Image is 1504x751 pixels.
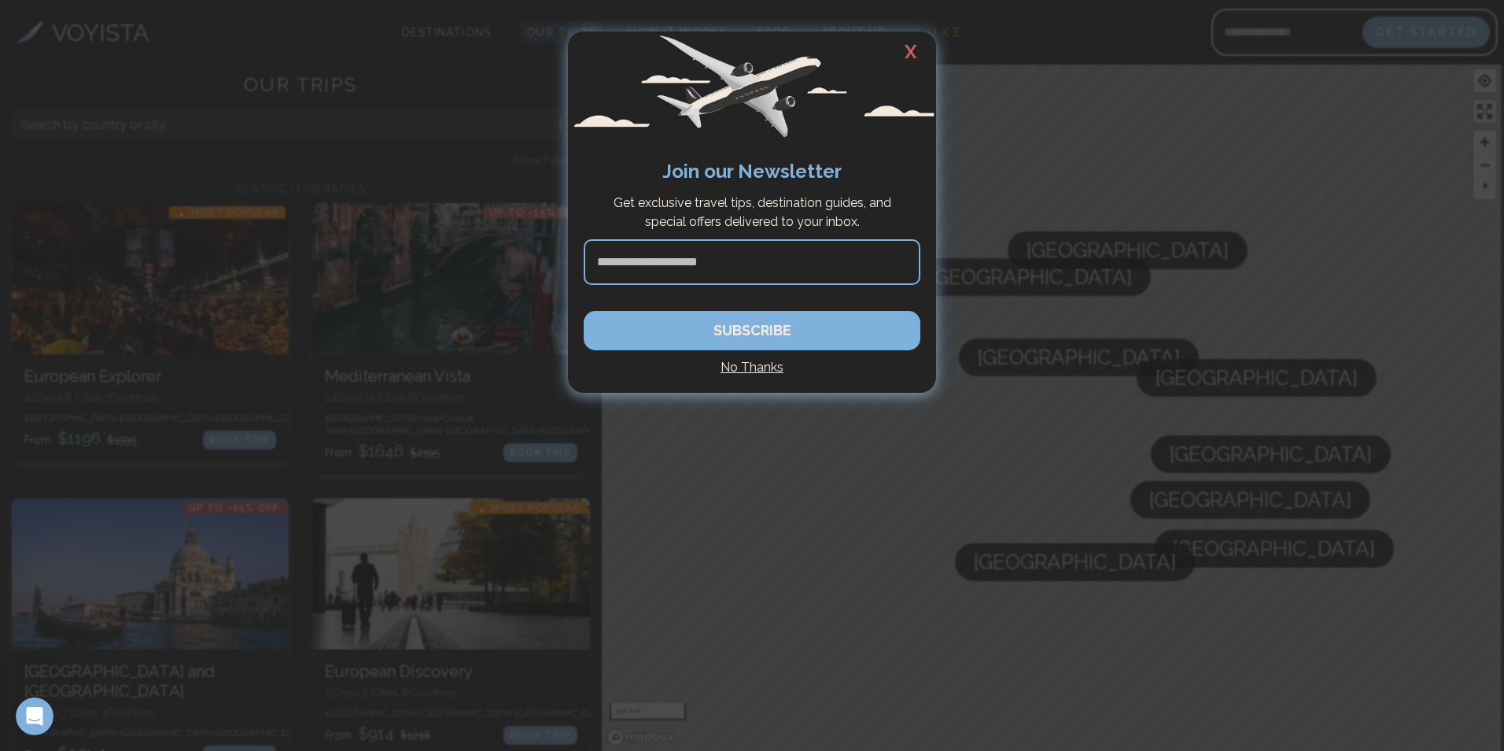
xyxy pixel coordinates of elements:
[584,157,920,186] h2: Join our Newsletter
[584,358,920,377] h4: No Thanks
[592,194,912,231] p: Get exclusive travel tips, destination guides, and special offers delivered to your inbox.
[584,311,920,350] button: SUBSCRIBE
[16,697,53,735] iframe: Intercom live chat
[886,31,936,72] h2: X
[568,31,936,142] img: Avopass plane flying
